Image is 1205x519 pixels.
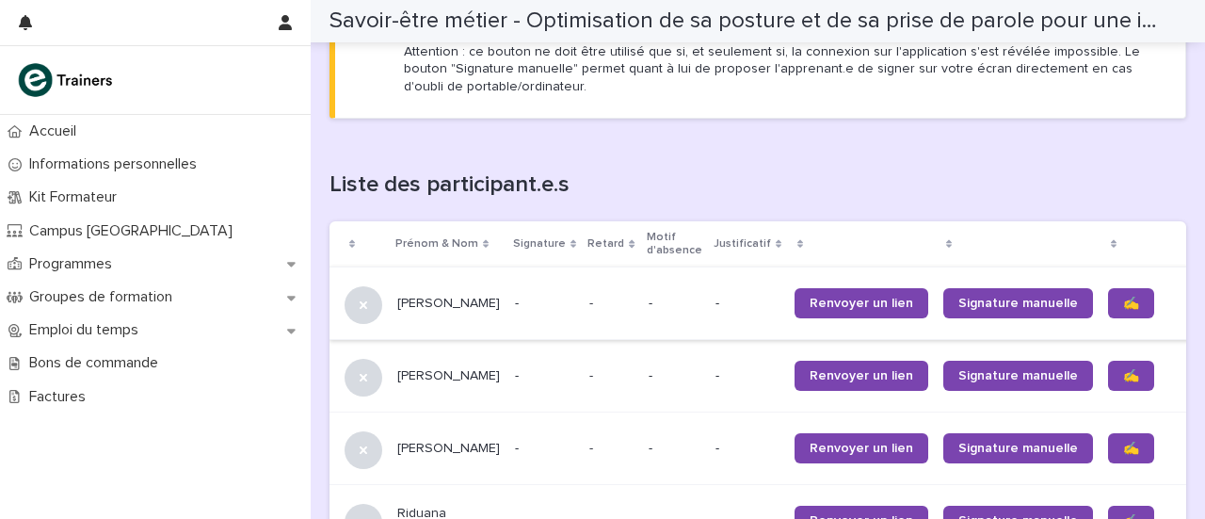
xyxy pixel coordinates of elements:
[810,297,913,310] span: Renvoyer un lien
[795,288,928,318] a: Renvoyer un lien
[22,122,91,140] p: Accueil
[589,437,597,457] p: -
[589,365,597,384] p: -
[1123,442,1139,455] span: ✍️
[22,388,101,406] p: Factures
[649,296,700,312] p: -
[647,227,702,262] p: Motif d'absence
[795,361,928,391] a: Renvoyer un lien
[715,368,779,384] p: -
[22,222,248,240] p: Campus [GEOGRAPHIC_DATA]
[943,433,1093,463] a: Signature manuelle
[958,369,1078,382] span: Signature manuelle
[513,234,566,254] p: Signature
[943,361,1093,391] a: Signature manuelle
[810,369,913,382] span: Renvoyer un lien
[958,297,1078,310] span: Signature manuelle
[715,441,779,457] p: -
[15,61,119,99] img: K0CqGN7SDeD6s4JG8KQk
[958,442,1078,455] span: Signature manuelle
[1108,361,1154,391] a: ✍️
[587,234,624,254] p: Retard
[22,255,127,273] p: Programmes
[22,288,187,306] p: Groupes de formation
[22,188,132,206] p: Kit Formateur
[1108,433,1154,463] a: ✍️
[714,234,771,254] p: Justificatif
[649,441,700,457] p: -
[715,296,779,312] p: -
[649,368,700,384] p: -
[515,441,574,457] p: -
[397,368,500,384] p: [PERSON_NAME]
[329,8,1165,35] h2: Savoir-être métier - Optimisation de sa posture et de sa prise de parole pour une image d'excellence
[397,296,500,312] p: [PERSON_NAME]
[22,155,212,173] p: Informations personnelles
[22,354,173,372] p: Bons de commande
[515,368,574,384] p: -
[404,26,1163,95] p: Cliquez sur "Renvoyer un lien", l'apprenant.e recevra alors un lien direct vers le formulaire san...
[22,321,153,339] p: Emploi du temps
[515,296,574,312] p: -
[1123,297,1139,310] span: ✍️
[810,442,913,455] span: Renvoyer un lien
[329,171,1186,199] h1: Liste des participant.e.s
[589,292,597,312] p: -
[795,433,928,463] a: Renvoyer un lien
[943,288,1093,318] a: Signature manuelle
[397,441,500,457] p: [PERSON_NAME]
[1108,288,1154,318] a: ✍️
[1123,369,1139,382] span: ✍️
[395,234,478,254] p: Prénom & Nom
